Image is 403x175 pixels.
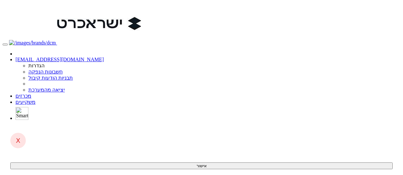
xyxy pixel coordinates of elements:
a: מכרזים [15,93,31,99]
a: יציאה מהמערכת [28,87,65,92]
a: משקיעים [15,99,35,105]
button: אישור [10,162,393,169]
a: חשבונות הנפקה [28,69,63,74]
li: הגדרות [28,63,400,69]
img: ישראכרט בע"מ - אג״ח (סדרה ג) [57,3,141,44]
span: X [16,137,20,144]
img: דיסקונט קפיטל חיתום בע"מ [9,40,56,46]
a: תבניות הודעות קיבול [28,75,73,81]
a: [EMAIL_ADDRESS][DOMAIN_NAME] [15,57,104,62]
img: סמארטבול - מערכת לניהול הנפקות [15,107,28,120]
